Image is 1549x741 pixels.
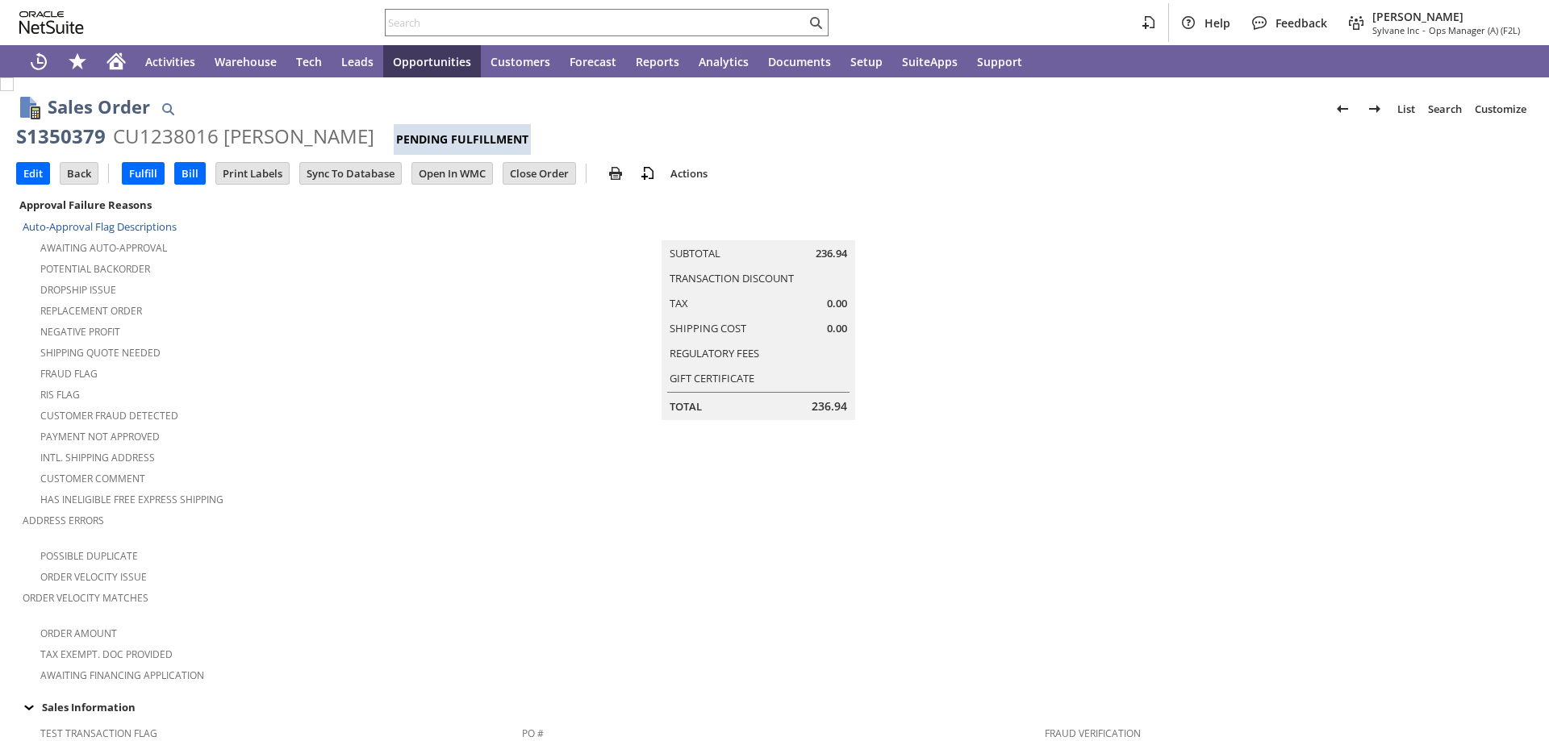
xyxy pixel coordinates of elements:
[670,246,720,260] a: Subtotal
[58,45,97,77] div: Shortcuts
[626,45,689,77] a: Reports
[286,45,332,77] a: Tech
[1276,15,1327,31] span: Feedback
[522,726,544,740] a: PO #
[158,99,177,119] img: Quick Find
[216,163,289,184] input: Print Labels
[636,54,679,69] span: Reports
[40,647,173,661] a: Tax Exempt. Doc Provided
[812,398,847,414] span: 236.94
[386,13,806,32] input: Search
[40,668,204,682] a: Awaiting Financing Application
[670,321,746,335] a: Shipping Cost
[40,451,155,464] a: Intl. Shipping Address
[296,54,322,69] span: Tech
[97,45,136,77] a: Home
[1422,24,1426,36] span: -
[16,697,1526,718] div: Sales Information
[145,54,195,69] span: Activities
[40,549,138,563] a: Possible Duplicate
[664,166,714,181] a: Actions
[332,45,383,77] a: Leads
[967,45,1032,77] a: Support
[19,11,84,34] svg: logo
[1429,24,1520,36] span: Ops Manager (A) (F2L)
[23,514,104,527] a: Address Errors
[1045,726,1141,740] a: Fraud Verification
[106,52,126,71] svg: Home
[841,45,892,77] a: Setup
[1333,99,1352,119] img: Previous
[670,371,754,385] a: Gift Certificate
[1391,96,1422,122] a: List
[68,52,87,71] svg: Shortcuts
[29,52,48,71] svg: Recent Records
[606,164,625,183] img: print.svg
[689,45,758,77] a: Analytics
[638,164,658,183] img: add-record.svg
[412,163,492,184] input: Open In WMC
[40,493,223,506] a: Has Ineligible Free Express Shipping
[670,399,702,414] a: Total
[806,13,825,32] svg: Search
[40,304,142,318] a: Replacement Order
[175,163,205,184] input: Bill
[670,271,794,285] a: Transaction Discount
[902,54,958,69] span: SuiteApps
[23,219,177,234] a: Auto-Approval Flag Descriptions
[850,54,883,69] span: Setup
[40,726,157,740] a: Test Transaction Flag
[61,163,98,184] input: Back
[23,591,148,605] a: Order Velocity Matches
[662,214,855,240] caption: Summary
[481,45,560,77] a: Customers
[40,346,161,360] a: Shipping Quote Needed
[40,325,120,339] a: Negative Profit
[205,45,286,77] a: Warehouse
[670,296,688,310] a: Tax
[17,163,49,184] input: Edit
[40,388,80,402] a: RIS flag
[670,346,759,360] a: Regulatory Fees
[570,54,616,69] span: Forecast
[827,296,847,311] span: 0.00
[1422,96,1468,122] a: Search
[1365,99,1384,119] img: Next
[827,321,847,336] span: 0.00
[383,45,481,77] a: Opportunities
[1372,9,1520,24] span: [PERSON_NAME]
[768,54,831,69] span: Documents
[394,124,531,155] div: Pending Fulfillment
[40,367,98,381] a: Fraud Flag
[16,194,516,215] div: Approval Failure Reasons
[40,283,116,297] a: Dropship Issue
[40,570,147,584] a: Order Velocity Issue
[300,163,401,184] input: Sync To Database
[1205,15,1230,31] span: Help
[816,246,847,261] span: 236.94
[699,54,749,69] span: Analytics
[40,409,178,423] a: Customer Fraud Detected
[1468,96,1533,122] a: Customize
[40,627,117,640] a: Order Amount
[40,472,145,485] a: Customer Comment
[40,430,160,443] a: Payment not approved
[123,163,164,184] input: Fulfill
[892,45,967,77] a: SuiteApps
[977,54,1022,69] span: Support
[1372,24,1419,36] span: Sylvane Inc
[560,45,626,77] a: Forecast
[491,54,550,69] span: Customers
[393,54,471,69] span: Opportunities
[215,54,277,69] span: Warehouse
[40,262,150,276] a: Potential Backorder
[341,54,374,69] span: Leads
[16,697,1533,718] td: Sales Information
[48,94,150,120] h1: Sales Order
[16,123,106,149] div: S1350379
[503,163,575,184] input: Close Order
[19,45,58,77] a: Recent Records
[113,123,374,149] div: CU1238016 [PERSON_NAME]
[136,45,205,77] a: Activities
[758,45,841,77] a: Documents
